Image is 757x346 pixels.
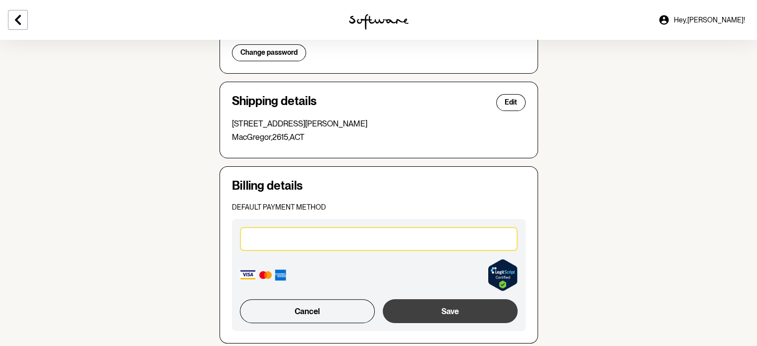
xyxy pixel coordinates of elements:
p: [STREET_ADDRESS][PERSON_NAME] [232,119,526,128]
span: Edit [505,98,517,107]
span: Change password [240,48,298,57]
img: software logo [349,14,409,30]
button: Change password [232,44,306,61]
h4: Billing details [232,179,526,193]
p: MacGregor , 2615 , ACT [232,132,526,142]
h4: Shipping details [232,94,317,111]
button: Edit [496,94,526,111]
img: LegitScript approved [488,259,518,291]
button: Cancel [240,299,375,323]
iframe: Secure card payment input frame [247,234,511,244]
a: Hey,[PERSON_NAME]! [652,8,751,32]
a: Verify LegitScript Approval [488,259,518,291]
span: Hey, [PERSON_NAME] ! [674,16,745,24]
button: Save [383,299,517,323]
span: Default payment method [232,203,326,211]
img: Accepted card types: Visa, Mastercard, Amex [240,268,288,282]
